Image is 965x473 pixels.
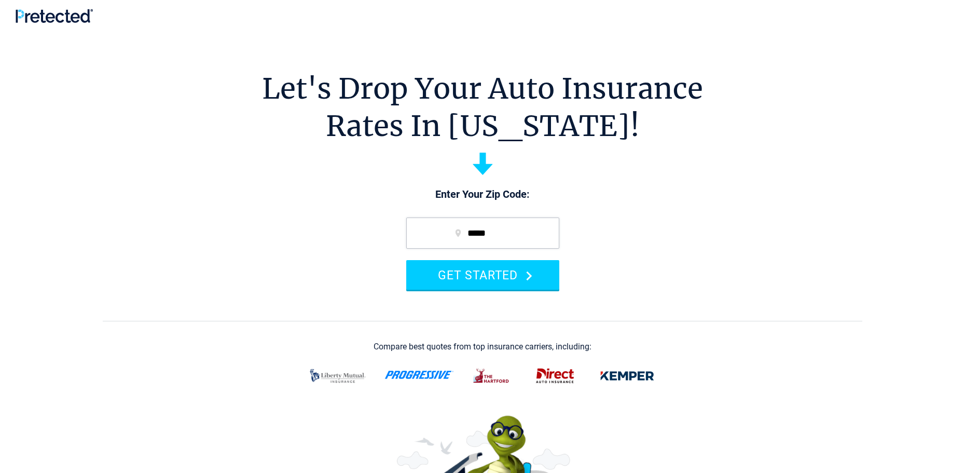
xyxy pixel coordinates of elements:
button: GET STARTED [406,260,559,290]
img: progressive [384,371,454,379]
input: zip code [406,218,559,249]
img: Pretected Logo [16,9,93,23]
img: direct [530,362,581,389]
div: Compare best quotes from top insurance carriers, including: [374,342,591,352]
img: thehartford [466,362,517,389]
img: liberty [304,362,372,389]
p: Enter Your Zip Code: [396,187,570,202]
h1: Let's Drop Your Auto Insurance Rates In [US_STATE]! [262,70,703,145]
img: kemper [593,362,661,389]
